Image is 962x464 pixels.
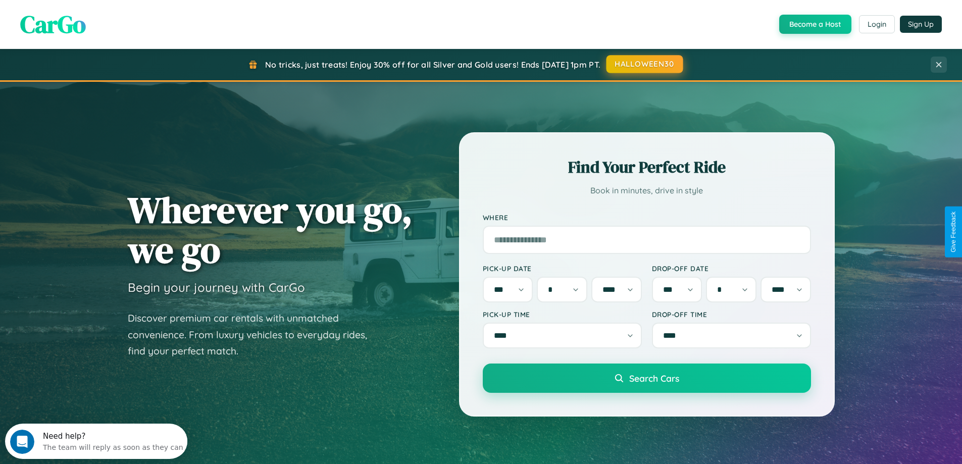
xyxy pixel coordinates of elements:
[4,4,188,32] div: Open Intercom Messenger
[128,280,305,295] h3: Begin your journey with CarGo
[652,310,811,319] label: Drop-off Time
[483,364,811,393] button: Search Cars
[265,60,600,70] span: No tricks, just treats! Enjoy 30% off for all Silver and Gold users! Ends [DATE] 1pm PT.
[652,264,811,273] label: Drop-off Date
[483,156,811,178] h2: Find Your Perfect Ride
[483,310,642,319] label: Pick-up Time
[128,190,413,270] h1: Wherever you go, we go
[950,212,957,252] div: Give Feedback
[629,373,679,384] span: Search Cars
[483,213,811,222] label: Where
[859,15,895,33] button: Login
[900,16,942,33] button: Sign Up
[10,430,34,454] iframe: Intercom live chat
[483,183,811,198] p: Book in minutes, drive in style
[20,8,86,41] span: CarGo
[606,55,683,73] button: HALLOWEEN30
[38,9,178,17] div: Need help?
[483,264,642,273] label: Pick-up Date
[5,424,187,459] iframe: Intercom live chat discovery launcher
[38,17,178,27] div: The team will reply as soon as they can
[779,15,851,34] button: Become a Host
[128,310,380,359] p: Discover premium car rentals with unmatched convenience. From luxury vehicles to everyday rides, ...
